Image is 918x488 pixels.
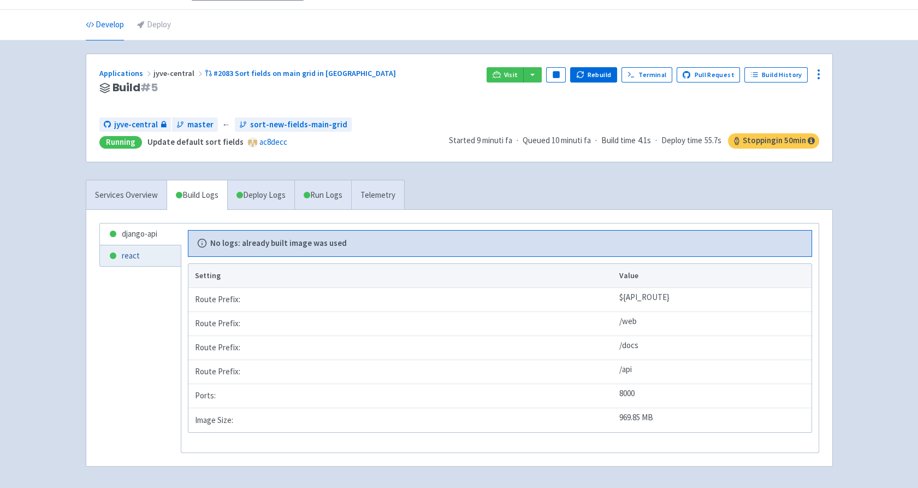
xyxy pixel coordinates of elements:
[677,67,741,83] a: Pull Request
[153,68,205,78] span: jyve-central
[205,68,398,78] a: #2083 Sort fields on main grid in [GEOGRAPHIC_DATA]
[704,134,721,147] span: 55.7s
[188,336,616,360] td: Route Prefix:
[615,312,811,336] td: /web
[140,80,158,95] span: # 5
[227,180,294,210] a: Deploy Logs
[222,119,230,131] span: ←
[351,180,404,210] a: Telemetry
[188,312,616,336] td: Route Prefix:
[477,135,512,145] time: 9 minuti fa
[661,134,702,147] span: Deploy time
[621,67,672,83] a: Terminal
[615,408,811,432] td: 969.85 MB
[744,67,808,83] a: Build History
[188,408,616,432] td: Image Size:
[99,117,171,132] a: jyve-central
[188,384,616,408] td: Ports:
[147,137,244,147] strong: Update default sort fields
[210,237,347,250] b: No logs: already built image was used
[601,134,636,147] span: Build time
[250,119,347,131] span: sort-new-fields-main-grid
[615,288,811,312] td: ${API_ROUTE}
[615,336,811,360] td: /docs
[86,180,167,210] a: Services Overview
[487,67,524,83] a: Visit
[638,134,651,147] span: 4.1s
[86,10,124,40] a: Develop
[112,81,158,94] span: Build
[100,245,181,267] a: react
[188,360,616,384] td: Route Prefix:
[100,224,181,245] a: django-api
[615,360,811,384] td: /api
[99,68,153,78] a: Applications
[615,264,811,288] th: Value
[167,180,227,210] a: Build Logs
[137,10,171,40] a: Deploy
[449,135,512,145] span: Started
[235,117,352,132] a: sort-new-fields-main-grid
[728,133,819,149] span: Stopping in 50 min
[504,70,518,79] span: Visit
[99,136,142,149] div: Running
[294,180,351,210] a: Run Logs
[546,67,566,83] button: Pause
[523,135,591,145] span: Queued
[570,67,617,83] button: Rebuild
[114,119,158,131] span: jyve-central
[188,288,616,312] td: Route Prefix:
[449,133,819,149] div: · · ·
[552,135,591,145] time: 10 minuti fa
[172,117,218,132] a: master
[188,264,616,288] th: Setting
[187,119,214,131] span: master
[615,384,811,408] td: 8000
[259,137,287,147] a: ac8decc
